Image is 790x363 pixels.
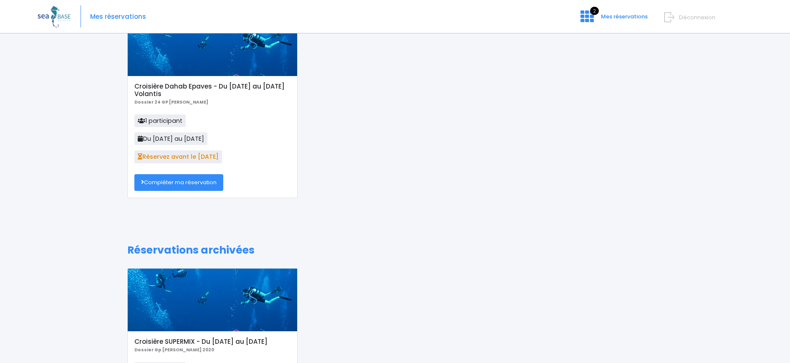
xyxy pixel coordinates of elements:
span: Du [DATE] au [DATE] [134,132,207,145]
span: 2 [590,7,599,15]
span: Réservez avant le [DATE] [134,150,222,163]
a: 2 Mes réservations [574,15,653,23]
span: 1 participant [134,114,186,127]
b: Dossier 24 GP [PERSON_NAME] [134,99,208,105]
span: Déconnexion [679,13,715,21]
h5: Croisière Dahab Epaves - Du [DATE] au [DATE] Volantis [134,83,290,98]
h5: Croisière SUPERMIX - Du [DATE] au [DATE] [134,338,290,345]
h1: Réservations archivées [127,244,663,256]
b: Dossier Gp [PERSON_NAME] 2020 [134,347,214,353]
span: Mes réservations [601,13,648,20]
a: Compléter ma réservation [134,174,223,191]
